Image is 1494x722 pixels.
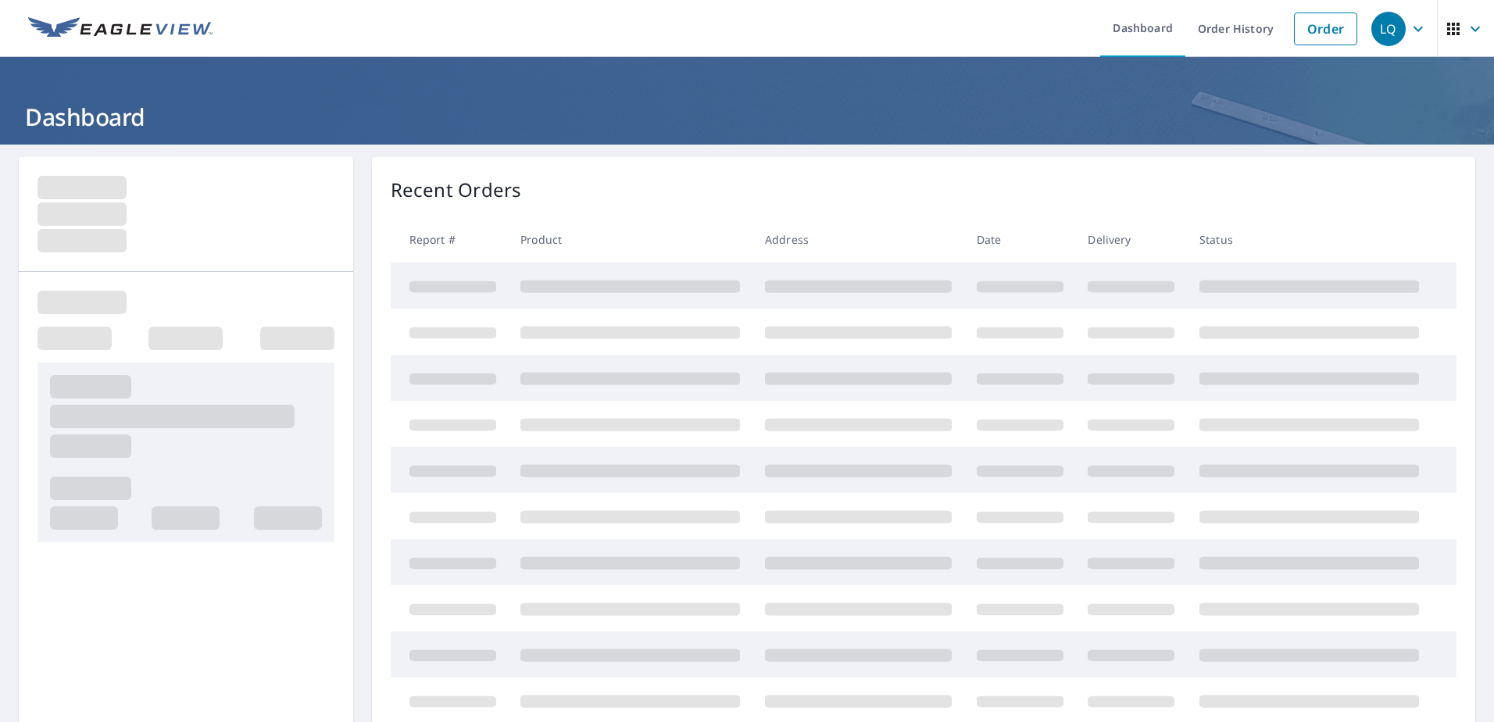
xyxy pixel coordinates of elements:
p: Recent Orders [391,176,522,204]
h1: Dashboard [19,101,1475,133]
th: Address [752,216,964,263]
th: Report # [391,216,509,263]
a: Order [1294,13,1357,45]
th: Delivery [1075,216,1187,263]
th: Product [508,216,752,263]
img: EV Logo [28,17,213,41]
div: LQ [1371,12,1406,46]
th: Status [1187,216,1431,263]
th: Date [964,216,1076,263]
